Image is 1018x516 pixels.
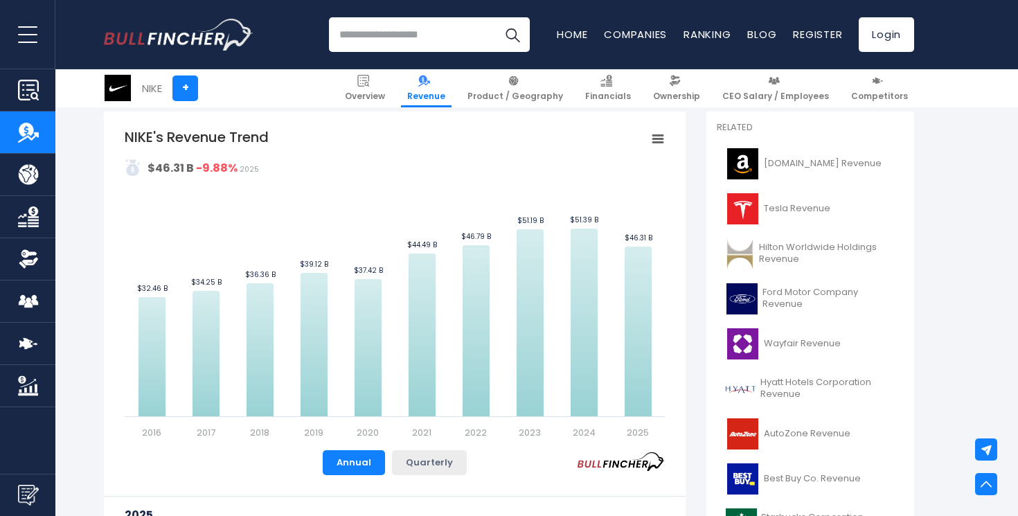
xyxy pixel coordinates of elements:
a: Hilton Worldwide Holdings Revenue [717,235,904,273]
text: $51.19 B [517,215,544,226]
a: [DOMAIN_NAME] Revenue [717,145,904,183]
span: 2025 [240,164,259,175]
a: Competitors [845,69,914,107]
a: Wayfair Revenue [717,325,904,363]
img: F logo [725,283,758,314]
a: Blog [747,27,776,42]
a: Login [859,17,914,52]
a: Product / Geography [461,69,569,107]
svg: NIKE's Revenue Trend [125,127,665,439]
div: NIKE [142,80,162,96]
button: Search [495,17,530,52]
img: Ownership [18,249,39,269]
text: $51.39 B [570,215,598,225]
a: AutoZone Revenue [717,415,904,453]
text: 2022 [465,426,487,439]
text: $46.31 B [625,233,652,243]
a: Tesla Revenue [717,190,904,228]
text: $44.49 B [407,240,437,250]
button: Annual [323,450,385,475]
button: Quarterly [392,450,467,475]
a: Register [793,27,842,42]
span: Revenue [407,91,445,102]
span: Competitors [851,91,908,102]
text: $39.12 B [300,259,328,269]
a: Ranking [684,27,731,42]
img: AZO logo [725,418,760,450]
text: $32.46 B [137,283,168,294]
img: H logo [725,373,756,404]
img: addasd [125,159,141,176]
img: HLT logo [725,238,755,269]
span: Ownership [653,91,700,102]
text: $34.25 B [191,277,222,287]
span: Product / Geography [467,91,563,102]
text: 2016 [142,426,161,439]
text: 2018 [250,426,269,439]
a: Revenue [401,69,452,107]
text: 2024 [573,426,596,439]
a: Home [557,27,587,42]
a: Financials [579,69,637,107]
text: $36.36 B [245,269,276,280]
text: 2020 [357,426,379,439]
a: Ownership [647,69,706,107]
img: TSLA logo [725,193,760,224]
a: Best Buy Co. Revenue [717,460,904,498]
img: BBY logo [725,463,760,495]
p: Related [717,122,904,134]
a: Go to homepage [104,19,253,51]
text: $46.79 B [461,231,491,242]
a: Companies [604,27,667,42]
img: Bullfincher logo [104,19,253,51]
span: Financials [585,91,631,102]
text: 2017 [197,426,215,439]
strong: -9.88% [196,160,238,176]
strong: $46.31 B [148,160,194,176]
text: 2019 [304,426,323,439]
img: AMZN logo [725,148,760,179]
text: $37.42 B [354,265,383,276]
text: 2021 [412,426,431,439]
span: Overview [345,91,385,102]
img: NKE logo [105,75,131,101]
text: 2025 [627,426,649,439]
tspan: NIKE's Revenue Trend [125,127,269,147]
a: CEO Salary / Employees [716,69,835,107]
img: W logo [725,328,760,359]
text: 2023 [519,426,541,439]
a: Hyatt Hotels Corporation Revenue [717,370,904,408]
span: CEO Salary / Employees [722,91,829,102]
a: + [172,75,198,101]
a: Overview [339,69,391,107]
a: Ford Motor Company Revenue [717,280,904,318]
